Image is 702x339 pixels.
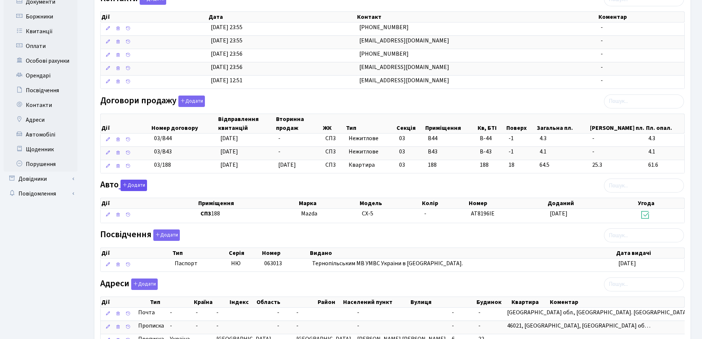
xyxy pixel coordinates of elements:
th: Відправлення квитанцій [217,114,275,133]
span: Mazda [301,210,317,218]
span: 03 [399,134,405,142]
span: - [278,148,280,156]
th: Приміщення [425,114,477,133]
a: Автомобілі [4,127,77,142]
th: Угода [637,198,684,208]
span: - [296,308,298,316]
th: Номер договору [151,114,217,133]
th: Будинок [476,297,511,307]
span: В-43 [480,148,503,156]
a: Боржники [4,9,77,24]
th: Дата видачі [615,248,684,258]
th: Коментар [598,12,684,22]
span: [PHONE_NUMBER] [359,50,409,58]
button: Договори продажу [178,96,205,107]
span: - [277,322,279,330]
a: Додати [151,228,180,241]
th: Дата [208,12,356,22]
span: [PHONE_NUMBER] [359,23,409,31]
span: СП3 [325,148,343,156]
button: Авто [121,180,147,191]
label: Посвідчення [100,229,180,241]
th: Контакт [356,12,598,22]
span: В44 [428,134,437,142]
th: Секція [396,114,425,133]
th: Доданий [547,198,637,208]
span: AT8196IE [471,210,495,218]
th: Тип [172,248,228,258]
label: Авто [100,180,147,191]
th: Область [256,297,317,307]
th: Коментар [549,297,684,307]
span: 4.3 [648,134,681,143]
span: Нежитлове [349,148,393,156]
label: Договори продажу [100,96,205,107]
span: - [216,322,219,330]
th: Район [317,297,342,307]
span: Прописка [138,322,164,330]
span: - [357,308,359,316]
th: Дії [101,297,149,307]
span: [DATE] [220,148,238,156]
span: [GEOGRAPHIC_DATA] обл., [GEOGRAPHIC_DATA]. [GEOGRAPHIC_DATA]… [507,308,694,316]
span: 188 [428,161,437,169]
a: Адреси [4,113,77,127]
span: [DATE] 23:55 [211,23,242,31]
span: [DATE] [618,259,636,267]
span: 46021, [GEOGRAPHIC_DATA], [GEOGRAPHIC_DATA] об… [507,322,650,330]
span: 03/В43 [154,148,172,156]
a: Особові рахунки [4,53,77,68]
span: [EMAIL_ADDRESS][DOMAIN_NAME] [359,63,449,71]
span: -1 [509,148,534,156]
th: Тип [149,297,193,307]
th: Пл. опал. [645,114,684,133]
span: CX-5 [362,210,373,218]
span: 18 [509,161,534,169]
span: 4.1 [539,148,586,156]
a: Щоденник [4,142,77,157]
span: - [592,148,642,156]
b: СП3 [200,210,211,218]
a: Посвідчення [4,83,77,98]
span: [DATE] [550,210,567,218]
span: - [196,322,198,330]
th: Дії [101,248,172,258]
th: Квартира [511,297,549,307]
span: [DATE] 23:56 [211,50,242,58]
span: - [170,322,190,330]
span: -1 [509,134,534,143]
a: Повідомлення [4,186,77,201]
th: Загальна пл. [536,114,589,133]
span: [DATE] 12:51 [211,76,242,84]
span: [EMAIL_ADDRESS][DOMAIN_NAME] [359,76,449,84]
th: Номер [261,248,309,258]
a: Додати [129,277,158,290]
button: Посвідчення [153,229,180,241]
span: - [601,76,603,84]
th: Серія [228,248,261,258]
span: - [601,50,603,58]
span: 188 [200,210,295,218]
span: - [478,308,481,316]
span: Тернопільським МВ УМВС України в [GEOGRAPHIC_DATA]. [312,259,463,267]
span: 4.3 [539,134,586,143]
span: - [601,37,603,45]
th: Індекс [229,297,256,307]
a: Порушення [4,157,77,172]
span: 25.3 [592,161,642,169]
th: ЖК [322,114,345,133]
a: Орендарі [4,68,77,83]
span: 4.1 [648,148,681,156]
th: Поверх [506,114,537,133]
th: Дії [101,114,151,133]
span: 188 [480,161,503,169]
span: СП3 [325,161,343,169]
span: - [170,308,190,317]
span: - [601,63,603,71]
span: 03 [399,148,405,156]
span: [DATE] 23:56 [211,63,242,71]
span: 61.6 [648,161,681,169]
span: 03/188 [154,161,171,169]
span: - [424,210,426,218]
a: Квитанції [4,24,77,39]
